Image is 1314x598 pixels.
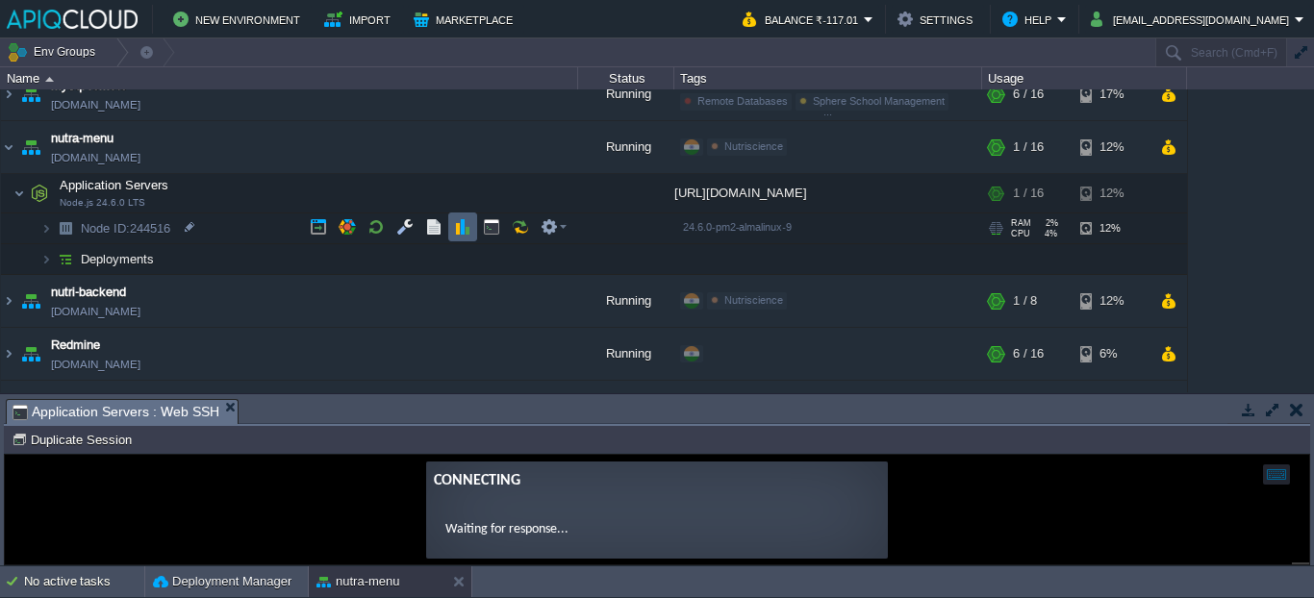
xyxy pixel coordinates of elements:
button: Deployment Manager [153,572,291,591]
span: Remote Databases [697,95,788,107]
img: AMDAwAAAACH5BAEAAAAALAAAAAABAAEAAAICRAEAOw== [40,244,52,274]
img: AMDAwAAAACH5BAEAAAAALAAAAAABAAEAAAICRAEAOw== [17,121,44,173]
div: 1 / 16 [1013,174,1044,212]
span: Nutriscience [724,140,783,152]
div: 17% [1080,68,1143,120]
p: Waiting for response... [441,64,864,85]
img: AMDAwAAAACH5BAEAAAAALAAAAAABAAEAAAICRAEAOw== [40,213,52,243]
img: AMDAwAAAACH5BAEAAAAALAAAAAABAAEAAAICRAEAOw== [52,213,79,243]
span: 244516 [79,220,173,237]
span: Application Servers : Web SSH [13,400,219,424]
img: AMDAwAAAACH5BAEAAAAALAAAAAABAAEAAAICRAEAOw== [45,77,54,82]
span: CPU [1011,229,1030,238]
span: Nutriscience [724,294,783,306]
button: [EMAIL_ADDRESS][DOMAIN_NAME] [1091,8,1295,31]
button: Marketplace [414,8,518,31]
img: APIQCloud [7,10,138,29]
img: AMDAwAAAACH5BAEAAAAALAAAAAABAAEAAAICRAEAOw== [1,121,16,173]
button: Balance ₹-117.01 [743,8,864,31]
img: AMDAwAAAACH5BAEAAAAALAAAAAABAAEAAAICRAEAOw== [17,68,44,120]
div: Usage [983,67,1186,89]
span: 2% [1039,218,1058,228]
div: Connecting [429,14,875,37]
div: Running [578,275,674,327]
div: Stopped [578,381,674,433]
a: Application ServersNode.js 24.6.0 LTS [58,178,171,192]
div: 6 / 16 [1013,328,1044,380]
div: Tags [675,67,981,89]
a: Node ID:244516 [79,220,173,237]
div: 12% [1080,174,1143,212]
div: 12% [1080,275,1143,327]
button: New Environment [173,8,306,31]
span: Node ID: [81,221,130,236]
a: nutra-menu [51,129,114,148]
div: Running [578,68,674,120]
div: 14% [1080,381,1143,433]
div: No active tasks [24,566,144,597]
img: AMDAwAAAACH5BAEAAAAALAAAAAABAAEAAAICRAEAOw== [17,381,44,433]
button: Import [324,8,396,31]
div: 1 / 8 [1013,275,1037,327]
div: Status [579,67,673,89]
button: Env Groups [7,38,102,65]
button: Duplicate Session [12,431,138,448]
img: AMDAwAAAACH5BAEAAAAALAAAAAABAAEAAAICRAEAOw== [17,328,44,380]
div: 12% [1080,121,1143,173]
img: AMDAwAAAACH5BAEAAAAALAAAAAABAAEAAAICRAEAOw== [1,275,16,327]
span: 4% [1038,229,1057,238]
div: 0 / 16 [1013,381,1044,433]
img: AMDAwAAAACH5BAEAAAAALAAAAAABAAEAAAICRAEAOw== [1,381,16,433]
span: Node.js 24.6.0 LTS [60,197,145,209]
a: [DOMAIN_NAME] [51,355,140,374]
img: AMDAwAAAACH5BAEAAAAALAAAAAABAAEAAAICRAEAOw== [13,174,25,212]
div: Running [578,121,674,173]
span: Sphere School Management [813,95,945,107]
div: Running [578,328,674,380]
button: Help [1002,8,1057,31]
div: Name [2,67,577,89]
img: AMDAwAAAACH5BAEAAAAALAAAAAABAAEAAAICRAEAOw== [26,174,53,212]
div: 6 / 16 [1013,68,1044,120]
img: AMDAwAAAACH5BAEAAAAALAAAAAABAAEAAAICRAEAOw== [17,275,44,327]
a: Redmine [51,336,100,355]
span: RAM [1011,218,1031,228]
span: [DOMAIN_NAME] [51,95,140,114]
img: AMDAwAAAACH5BAEAAAAALAAAAAABAAEAAAICRAEAOw== [1,328,16,380]
button: Settings [897,8,978,31]
a: Deployments [79,251,157,267]
a: remedes-admin-ecom [51,388,172,408]
a: [DOMAIN_NAME] [51,302,140,321]
a: [DOMAIN_NAME] [51,148,140,167]
span: Application Servers [58,177,171,193]
span: 24.6.0-pm2-almalinux-9 [683,221,792,233]
div: 12% [1080,213,1143,243]
img: AMDAwAAAACH5BAEAAAAALAAAAAABAAEAAAICRAEAOw== [1,68,16,120]
img: AMDAwAAAACH5BAEAAAAALAAAAAABAAEAAAICRAEAOw== [52,244,79,274]
div: 6% [1080,328,1143,380]
div: [URL][DOMAIN_NAME] [674,174,982,212]
button: nutra-menu [316,572,399,591]
a: nutri-backend [51,283,126,302]
div: 1 / 16 [1013,121,1044,173]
